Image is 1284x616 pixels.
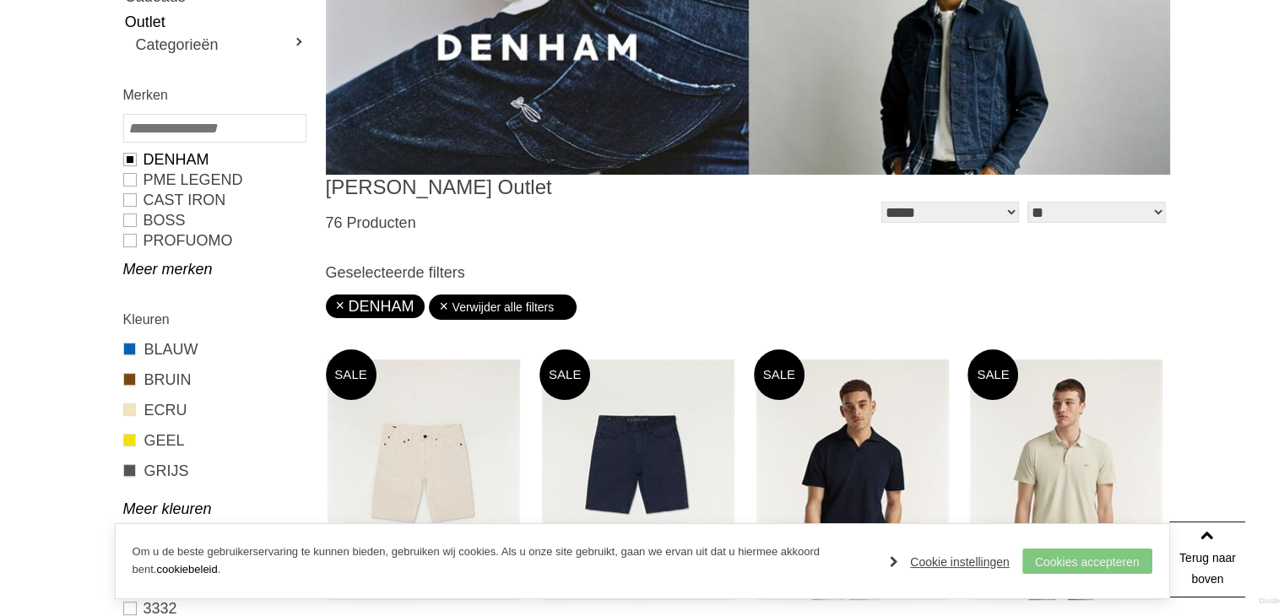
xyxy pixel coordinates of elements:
[439,294,567,320] a: Verwijder alle filters
[133,543,874,579] p: Om u de beste gebruikerservaring te kunnen bieden, gebruiken wij cookies. Als u onze site gebruik...
[326,175,748,200] h1: [PERSON_NAME] Outlet
[123,210,305,230] a: BOSS
[542,359,734,600] img: DENHAM Razor short sc Shorts
[136,35,305,55] a: Categorieën
[123,259,305,279] a: Meer merken
[156,563,217,575] a: cookiebeleid
[123,499,305,519] a: Meer kleuren
[123,399,305,421] a: ECRU
[123,190,305,210] a: CAST IRON
[123,309,305,330] h2: Kleuren
[123,230,305,251] a: PROFUOMO
[336,298,414,315] a: DENHAM
[123,9,305,35] a: Outlet
[1259,591,1280,612] a: Divide
[123,84,305,105] h2: Merken
[326,214,416,231] span: 76 Producten
[970,359,1162,600] img: DENHAM Lupo polo sips Polo's
[123,149,305,170] a: DENHAM
[890,549,1010,575] a: Cookie instellingen
[123,430,305,451] a: GEEL
[328,359,520,600] img: DENHAM Razor short sc Shorts
[123,338,305,360] a: BLAUW
[1169,521,1245,597] a: Terug naar boven
[326,263,1170,282] h3: Geselecteerde filters
[123,460,305,482] a: GRIJS
[1022,548,1152,574] a: Cookies accepteren
[123,170,305,190] a: PME LEGEND
[756,359,949,600] img: DENHAM Tony polo lp Polo's
[123,369,305,391] a: BRUIN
